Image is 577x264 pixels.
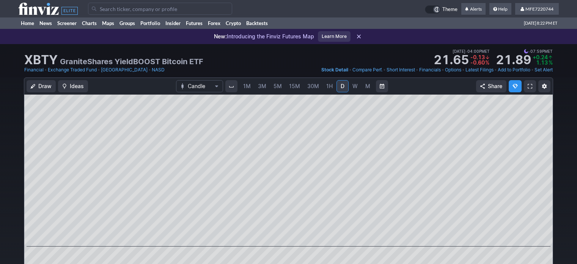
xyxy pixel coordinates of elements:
[214,33,314,40] p: Introducing the Finviz Futures Map
[465,66,494,74] a: Latest Filings
[425,5,458,14] a: Theme
[341,83,344,89] span: D
[243,83,251,89] span: 1M
[509,80,522,92] button: Explore new features
[476,80,506,92] button: Share
[442,5,458,14] span: Theme
[538,80,550,92] button: Chart Settings
[465,67,494,73] span: Latest Filings
[44,66,47,74] span: •
[336,80,349,92] a: D
[18,17,37,29] a: Home
[183,17,205,29] a: Futures
[352,83,358,89] span: W
[549,59,553,66] span: %
[387,66,415,74] a: Short Interest
[352,67,382,73] span: Compare Perf.
[416,66,418,74] span: •
[496,54,531,66] strong: 21.89
[352,66,382,74] a: Compare Perf.
[258,83,266,89] span: 3M
[88,3,232,15] input: Search
[349,80,361,92] a: W
[445,66,461,74] a: Options
[240,80,254,92] a: 1M
[536,59,548,66] span: 1.13
[244,17,270,29] a: Backtests
[383,66,386,74] span: •
[524,80,536,92] a: Fullscreen
[462,66,465,74] span: •
[318,31,351,42] a: Learn More
[362,80,374,92] a: M
[515,3,559,15] a: MFE7220744
[58,80,88,92] button: Ideas
[321,67,348,73] span: Stock Detail
[528,48,530,55] span: •
[148,66,151,74] span: •
[485,59,489,66] span: %
[255,80,270,92] a: 3M
[188,82,211,90] span: Candle
[289,83,300,89] span: 15M
[434,54,469,66] strong: 21.65
[524,48,553,55] span: 07:59PM ET
[99,17,117,29] a: Maps
[274,83,282,89] span: 5M
[326,83,333,89] span: 1H
[442,66,444,74] span: •
[488,82,502,90] span: Share
[489,3,511,15] a: Help
[37,17,55,29] a: News
[152,66,165,74] a: NASD
[70,82,84,90] span: Ideas
[376,80,388,92] button: Range
[138,17,163,29] a: Portfolio
[214,33,227,40] span: New:
[531,66,534,74] span: •
[225,80,237,92] button: Interval
[461,3,486,15] a: Alerts
[55,17,79,29] a: Screener
[524,17,557,29] span: [DATE] 8:22 PM ET
[223,17,244,29] a: Crypto
[525,6,553,12] span: MFE7220744
[205,17,223,29] a: Forex
[38,82,52,90] span: Draw
[419,66,441,74] a: Financials
[349,66,352,74] span: •
[304,80,322,92] a: 30M
[465,48,467,55] span: •
[533,54,548,60] span: +0.24
[323,80,336,92] a: 1H
[321,66,348,74] a: Stock Detail
[163,17,183,29] a: Insider
[101,66,148,74] a: [GEOGRAPHIC_DATA]
[470,54,485,60] span: -0.13
[286,80,303,92] a: 15M
[176,80,223,92] button: Chart Type
[117,17,138,29] a: Groups
[470,59,485,66] span: -0.60
[60,56,203,67] h2: GraniteShares YieldBOOST Bitcoin ETF
[48,66,97,74] a: Exchange Traded Fund
[270,80,285,92] a: 5M
[494,66,497,74] span: •
[498,66,530,74] a: Add to Portfolio
[453,48,490,55] span: [DATE] 04:00PM ET
[97,66,100,74] span: •
[365,83,370,89] span: M
[307,83,319,89] span: 30M
[79,17,99,29] a: Charts
[535,66,553,74] a: Set Alert
[27,80,56,92] button: Draw
[24,66,44,74] a: Financial
[24,54,58,66] h1: XBTY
